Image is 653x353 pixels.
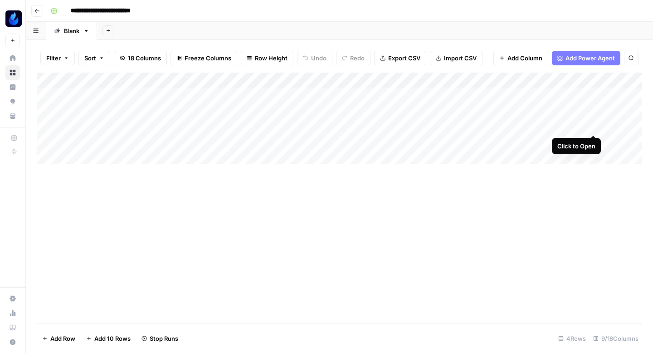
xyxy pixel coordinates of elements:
span: Export CSV [388,54,420,63]
a: Opportunities [5,94,20,109]
span: Redo [350,54,365,63]
a: Learning Hub [5,320,20,335]
span: Filter [46,54,61,63]
a: Browse [5,65,20,80]
div: 4 Rows [555,331,590,346]
button: Export CSV [374,51,426,65]
a: Your Data [5,109,20,123]
span: Import CSV [444,54,477,63]
span: Freeze Columns [185,54,231,63]
span: Sort [84,54,96,63]
div: 9/18 Columns [590,331,642,346]
button: Filter [40,51,75,65]
button: Redo [336,51,370,65]
button: Help + Support [5,335,20,349]
button: Stop Runs [136,331,184,346]
button: Add Row [37,331,81,346]
button: Add Column [493,51,548,65]
span: Undo [311,54,326,63]
button: Freeze Columns [171,51,237,65]
div: Blank [64,26,79,35]
a: Insights [5,80,20,94]
a: Home [5,51,20,65]
button: Import CSV [430,51,482,65]
span: Add 10 Rows [94,334,131,343]
button: 18 Columns [114,51,167,65]
img: AgentFire Content Logo [5,10,22,27]
button: Undo [297,51,332,65]
span: Add Row [50,334,75,343]
span: Row Height [255,54,288,63]
div: Click to Open [557,142,595,151]
button: Add 10 Rows [81,331,136,346]
span: 18 Columns [128,54,161,63]
a: Blank [46,22,97,40]
button: Sort [78,51,110,65]
a: Usage [5,306,20,320]
button: Workspace: AgentFire Content [5,7,20,30]
button: Row Height [241,51,293,65]
span: Stop Runs [150,334,178,343]
span: Add Power Agent [565,54,615,63]
span: Add Column [507,54,542,63]
a: Settings [5,291,20,306]
button: Add Power Agent [552,51,620,65]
